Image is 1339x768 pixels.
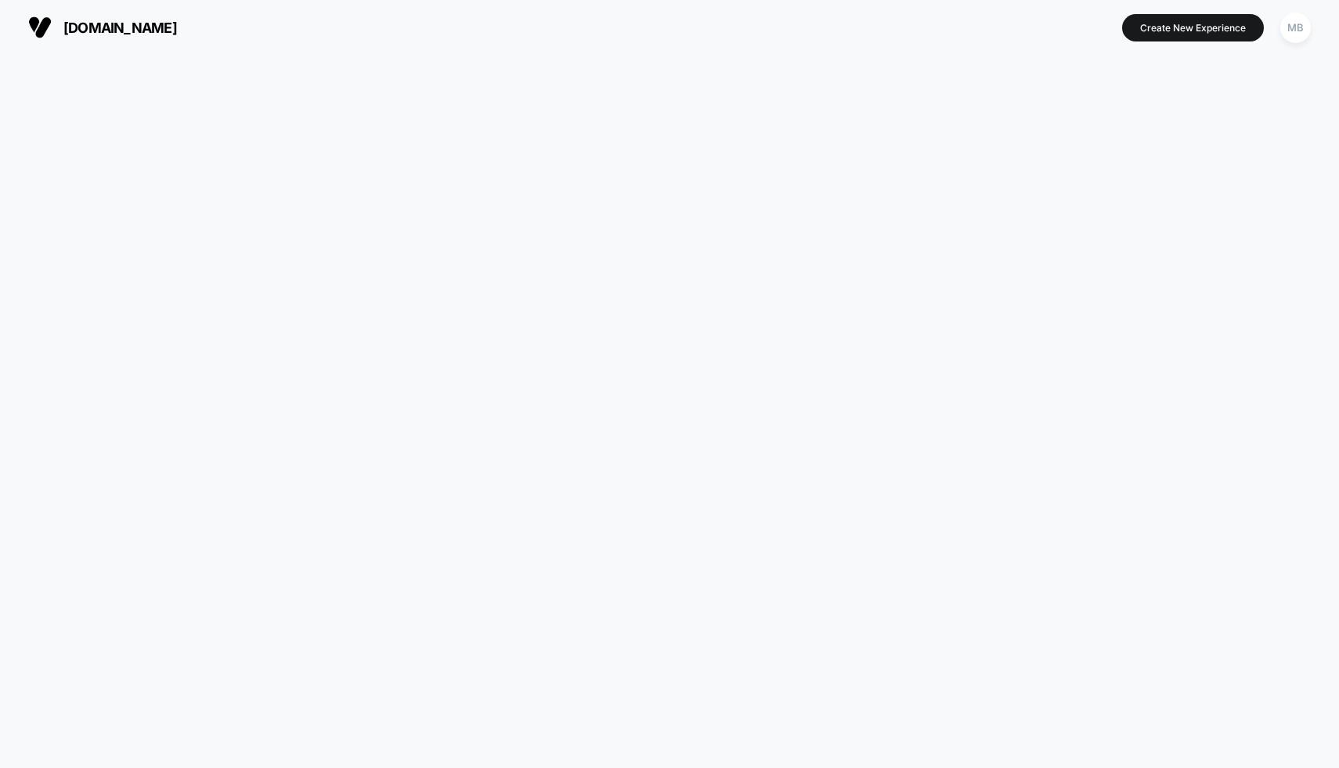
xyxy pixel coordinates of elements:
button: MB [1276,12,1316,44]
span: [DOMAIN_NAME] [63,20,177,36]
button: Create New Experience [1122,14,1264,41]
img: Visually logo [28,16,52,39]
button: [DOMAIN_NAME] [23,15,182,40]
div: MB [1280,13,1311,43]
